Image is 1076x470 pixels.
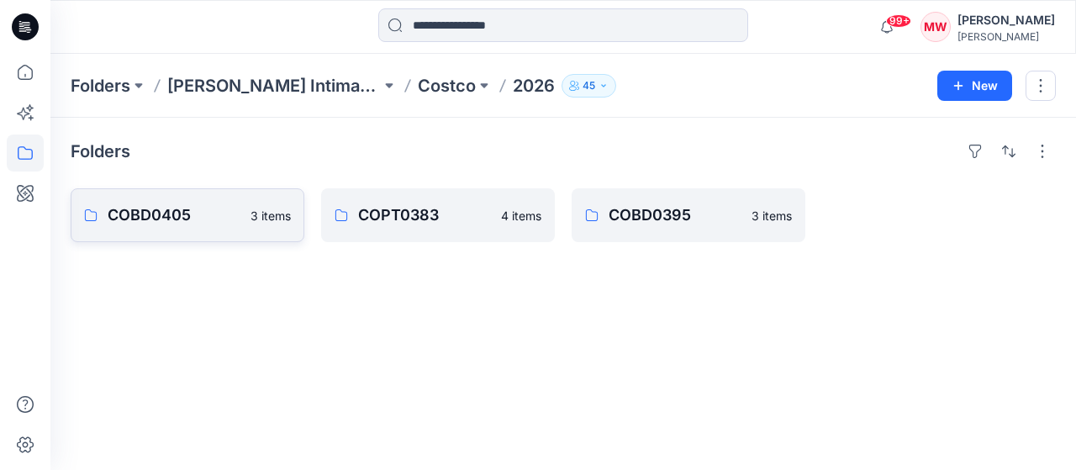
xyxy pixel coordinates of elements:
a: [PERSON_NAME] Intimates [167,74,381,98]
a: COBD03953 items [572,188,805,242]
p: COBD0395 [609,203,741,227]
button: New [937,71,1012,101]
a: COPT03834 items [321,188,555,242]
h4: Folders [71,141,130,161]
p: COPT0383 [358,203,491,227]
a: COBD04053 items [71,188,304,242]
div: MW [920,12,951,42]
div: [PERSON_NAME] [957,30,1055,43]
a: Costco [418,74,476,98]
p: 4 items [501,207,541,224]
a: Folders [71,74,130,98]
button: 45 [562,74,616,98]
p: COBD0405 [108,203,240,227]
p: 2026 [513,74,555,98]
p: 45 [583,77,595,95]
p: 3 items [752,207,792,224]
span: 99+ [886,14,911,28]
div: [PERSON_NAME] [957,10,1055,30]
p: 3 items [251,207,291,224]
